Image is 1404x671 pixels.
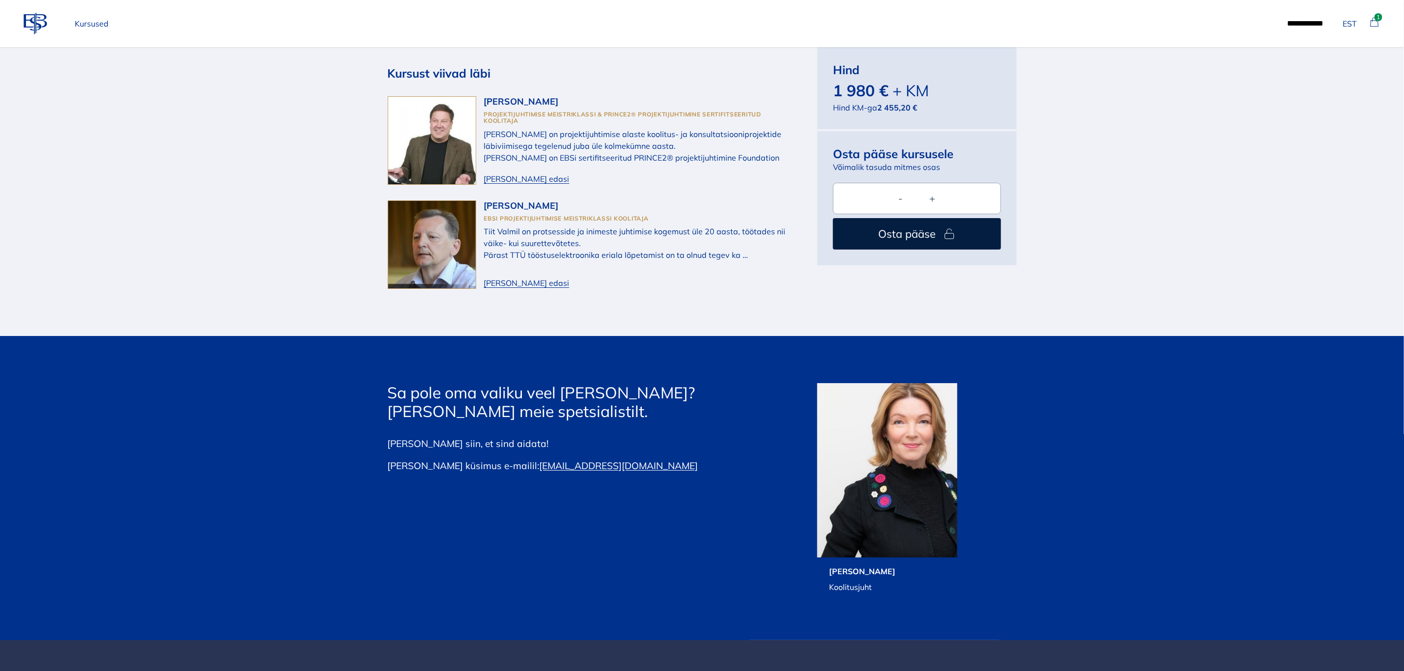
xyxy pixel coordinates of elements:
[833,218,1001,250] button: Osta pääse
[892,81,929,100] h2: + KM
[1369,14,1380,29] a: 1
[484,277,570,289] button: [PERSON_NAME] edasi
[1375,13,1382,21] small: 1
[833,81,888,100] h2: 1 980 €
[540,460,698,472] a: [EMAIL_ADDRESS][DOMAIN_NAME]
[388,66,786,81] h3: Kursust viivad läbi
[484,111,786,125] span: Projektijuhtimise meistriklassi & PRINCE2® projektijuhtimine sertifitseeritud koolitaja
[484,152,786,187] p: [PERSON_NAME] on EBSi sertifitseeritud PRINCE2® projektijuhtimine Foundation ja Practitioner kool...
[829,581,895,593] p: Koolitusjuht
[484,200,786,211] h4: [PERSON_NAME]
[833,161,1001,173] p: Võimalik tasuda mitmes osas
[484,225,786,261] p: Tiit Valmil on protsesside ja inimeste juhtimise kogemust üle 20 aasta, töötades nii väike- kui s...
[878,225,936,242] span: Osta pääse
[1339,14,1361,33] button: EST
[388,437,698,451] p: [PERSON_NAME] siin, et sind aidata!
[71,14,113,33] a: Kursused
[484,173,570,185] button: [PERSON_NAME] edasi
[833,63,860,77] h3: Hind
[890,184,910,213] button: -
[388,201,476,288] img: Tiit Valm, koolitaja EBSi Projektijuhtimise meistriklassi arenguprogrammis
[829,565,895,577] p: [PERSON_NAME]
[484,128,786,152] p: [PERSON_NAME] on projektijuhtimise alaste koolitus- ja konsultatsiooniprojektide läbiviimisega te...
[877,103,917,112] span: 2 455,20 €
[388,459,698,473] p: [PERSON_NAME] küsimus e-mailil:
[833,102,1001,113] p: Hind KM-ga
[388,383,718,421] h2: Sa pole oma valiku veel [PERSON_NAME]? [PERSON_NAME] meie spetsialistilt.
[484,96,786,107] h4: [PERSON_NAME]
[388,97,476,184] img: Algis Perens, sertifitseeritud koolitaja EBSi PRINCE2 projektijuhtimine programmides
[817,383,957,558] img: Koolitusjuht
[484,215,786,222] span: EBSi Projektijuhtimise meistriklassi koolitaja
[833,147,1001,161] h3: Osta pääse kursusele
[922,184,944,213] button: +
